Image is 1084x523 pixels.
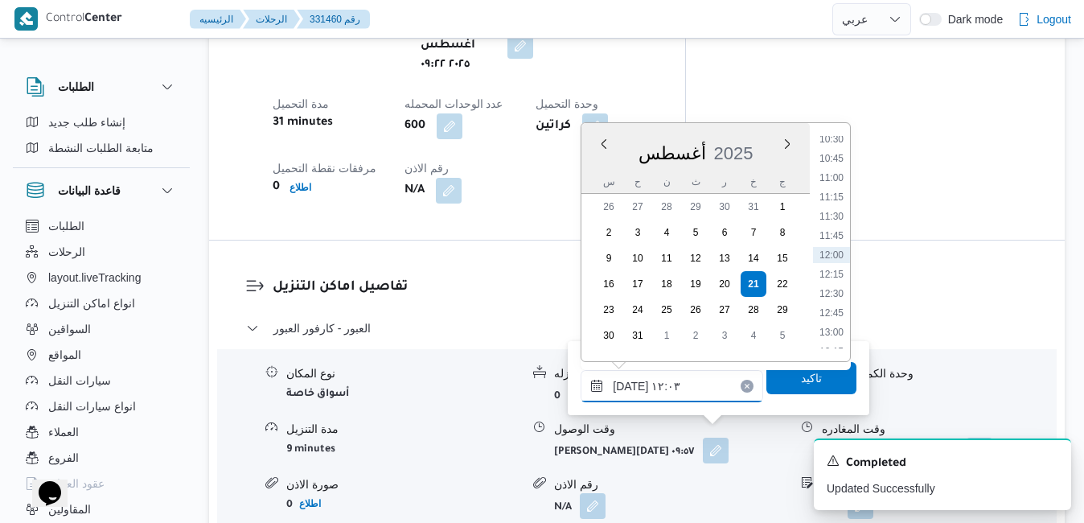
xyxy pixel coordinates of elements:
div: ح [625,171,651,193]
li: 11:45 [813,228,850,244]
span: العملاء [48,422,79,442]
div: day-5 [683,220,708,245]
div: day-22 [770,271,795,297]
span: مرفقات نقطة التحميل [273,162,376,175]
button: Next month [781,138,794,150]
li: 11:15 [813,189,850,205]
b: N/A [554,502,572,513]
div: day-18 [654,271,680,297]
button: الطلبات [26,77,177,97]
li: 11:30 [813,208,850,224]
h3: الطلبات [58,77,94,97]
button: انواع اماكن التنزيل [19,290,183,316]
div: خ [741,171,766,193]
button: انواع سيارات النقل [19,393,183,419]
div: day-26 [596,194,622,220]
div: day-11 [654,245,680,271]
button: المقاولين [19,496,183,522]
div: س [596,171,622,193]
button: Clear input [741,380,753,393]
b: اطلاع [289,182,311,193]
div: Notification [827,453,1058,474]
img: X8yXhbKr1z7QwAAAABJRU5ErkJggg== [14,7,38,31]
b: Center [84,13,122,26]
div: day-30 [712,194,737,220]
div: day-27 [625,194,651,220]
li: 13:00 [813,324,850,340]
button: السواقين [19,316,183,342]
div: day-23 [596,297,622,323]
button: الطلبات [19,213,183,239]
button: المواقع [19,342,183,368]
li: 13:15 [813,344,850,360]
div: day-8 [770,220,795,245]
b: 31 minutes [273,113,333,133]
div: وقت الوصول [554,421,788,438]
button: اطلاع [293,494,327,513]
span: الرحلات [48,242,85,261]
button: تاكيد [766,362,856,394]
span: وحدة التحميل [536,97,598,110]
button: اطلاع [283,178,318,197]
div: day-15 [770,245,795,271]
div: day-6 [712,220,737,245]
b: اطلاع [299,498,321,509]
li: 12:30 [813,286,850,302]
div: day-2 [683,323,708,348]
b: N/A [404,181,425,200]
span: Completed [846,455,906,474]
div: day-28 [654,194,680,220]
input: Press the down key to enter a popover containing a calendar. Press the escape key to close the po... [581,370,763,402]
div: day-5 [770,323,795,348]
span: layout.liveTracking [48,268,141,287]
span: مدة التحميل [273,97,329,110]
span: 2025 [714,143,753,163]
span: تاكيد [801,369,822,388]
button: قاعدة البيانات [26,181,177,200]
li: 11:00 [813,170,850,186]
button: عقود العملاء [19,471,183,496]
button: layout.liveTracking [19,265,183,290]
div: الطلبات [13,109,190,167]
button: سيارات النقل [19,368,183,393]
button: الفروع [19,445,183,471]
div: ث [683,171,708,193]
div: day-29 [770,297,795,323]
div: month-٢٠٢٥-٠٨ [594,194,797,348]
div: day-9 [596,245,622,271]
li: 12:45 [813,305,850,321]
span: عدد الوحدات المحمله [404,97,503,110]
div: day-3 [712,323,737,348]
span: الطلبات [48,216,84,236]
li: 10:30 [813,131,850,147]
p: Updated Successfully [827,480,1058,497]
div: day-1 [654,323,680,348]
b: 600 [404,117,425,136]
h3: تفاصيل اماكن التنزيل [273,277,1029,299]
span: إنشاء طلب جديد [48,113,125,132]
span: رقم الاذن [404,162,449,175]
div: مدة التنزيل [286,421,520,438]
div: day-14 [741,245,766,271]
li: 10:45 [813,150,850,167]
div: ج [770,171,795,193]
div: نوع المكان [286,365,520,382]
div: صورة الاذن [286,476,520,493]
button: 331460 رقم [297,10,370,29]
div: Button. Open the month selector. أغسطس is currently selected. [638,142,707,164]
div: day-2 [596,220,622,245]
b: خميس ٢١ أغسطس ٢٠٢٥ ٠٩:٢٢ [421,17,496,75]
iframe: chat widget [16,459,68,507]
span: Dark mode [942,13,1003,26]
span: العبور - كارفور العبور [273,319,371,338]
b: 0 [554,391,560,402]
span: انواع سيارات النقل [48,397,136,416]
div: day-4 [654,220,680,245]
div: day-4 [741,323,766,348]
h3: قاعدة البيانات [58,181,121,200]
div: ر [712,171,737,193]
b: 9 minutes [286,444,335,455]
button: الرئيسيه [190,10,246,29]
span: المقاولين [48,500,91,519]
